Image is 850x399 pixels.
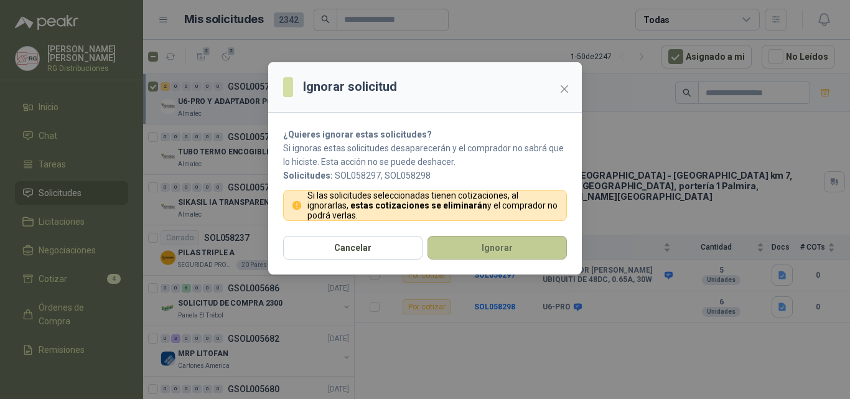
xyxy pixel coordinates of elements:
b: Solicitudes: [283,171,333,181]
button: Close [554,79,574,99]
p: Si ignoras estas solicitudes desaparecerán y el comprador no sabrá que lo hiciste. Esta acción no... [283,141,567,169]
strong: ¿Quieres ignorar estas solicitudes? [283,129,432,139]
p: Si las solicitudes seleccionadas tienen cotizaciones, al ignorarlas, y el comprador no podrá verlas. [307,190,559,220]
span: close [559,84,569,94]
button: Ignorar [427,236,567,260]
button: Cancelar [283,236,423,260]
h3: Ignorar solicitud [303,77,397,96]
p: SOL058297, SOL058298 [283,169,567,182]
strong: estas cotizaciones se eliminarán [350,200,487,210]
